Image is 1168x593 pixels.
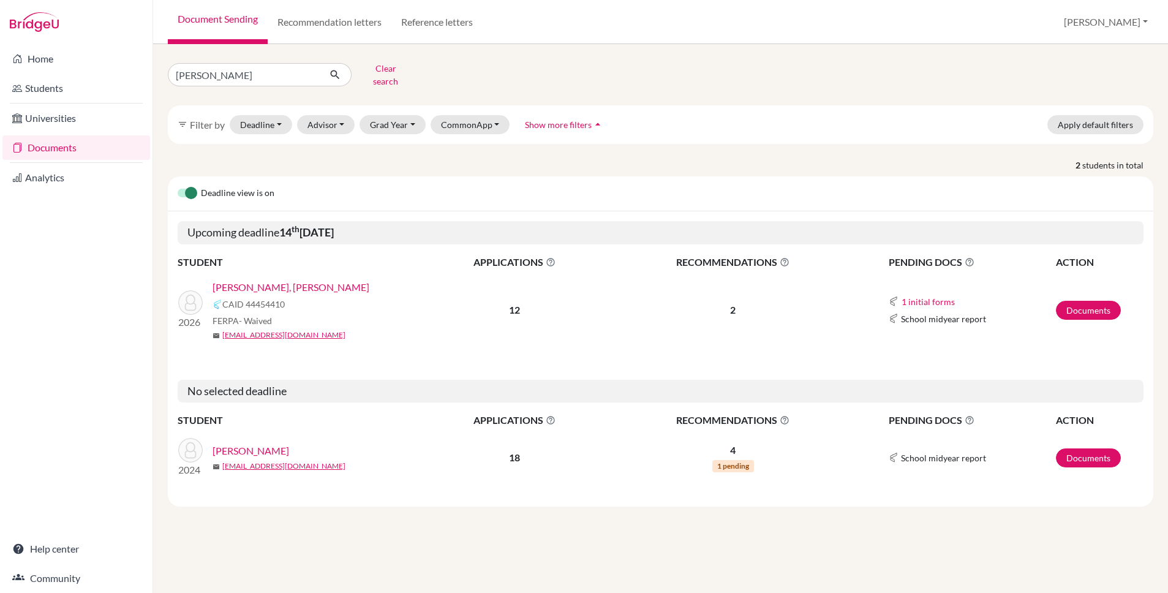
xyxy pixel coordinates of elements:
[607,255,859,270] span: RECOMMENDATIONS
[213,332,220,339] span: mail
[1082,159,1153,172] span: students in total
[423,255,606,270] span: APPLICATIONS
[222,461,345,472] a: [EMAIL_ADDRESS][DOMAIN_NAME]
[592,118,604,130] i: arrow_drop_up
[10,12,59,32] img: Bridge-U
[509,451,520,463] b: 18
[607,413,859,428] span: RECOMMENDATIONS
[1076,159,1082,172] strong: 2
[901,312,986,325] span: School midyear report
[901,295,955,309] button: 1 initial forms
[509,304,520,315] b: 12
[213,444,289,458] a: [PERSON_NAME]
[712,460,754,472] span: 1 pending
[178,119,187,129] i: filter_list
[178,380,1144,403] h5: No selected deadline
[178,438,203,463] img: Horvilleur Ortiz, Ana Margarita
[178,221,1144,244] h5: Upcoming deadline
[178,290,203,315] img: Ortiz Stoessel, Sebastian Jose
[178,315,203,330] p: 2026
[889,296,899,306] img: Common App logo
[230,115,292,134] button: Deadline
[2,566,150,591] a: Community
[213,314,272,327] span: FERPA
[279,225,334,239] b: 14 [DATE]
[514,115,614,134] button: Show more filtersarrow_drop_up
[168,63,320,86] input: Find student by name...
[222,330,345,341] a: [EMAIL_ADDRESS][DOMAIN_NAME]
[178,463,203,477] p: 2024
[1055,412,1144,428] th: ACTION
[889,314,899,323] img: Common App logo
[213,300,222,309] img: Common App logo
[2,47,150,71] a: Home
[292,224,300,234] sup: th
[2,165,150,190] a: Analytics
[2,537,150,561] a: Help center
[213,463,220,470] span: mail
[190,119,225,130] span: Filter by
[2,106,150,130] a: Universities
[239,315,272,326] span: - Waived
[1056,301,1121,320] a: Documents
[213,280,369,295] a: [PERSON_NAME], [PERSON_NAME]
[222,298,285,311] span: CAID 44454410
[178,412,423,428] th: STUDENT
[178,254,423,270] th: STUDENT
[2,76,150,100] a: Students
[1055,254,1144,270] th: ACTION
[1047,115,1144,134] button: Apply default filters
[525,119,592,130] span: Show more filters
[889,453,899,463] img: Common App logo
[607,443,859,458] p: 4
[297,115,355,134] button: Advisor
[360,115,426,134] button: Grad Year
[607,303,859,317] p: 2
[1058,10,1153,34] button: [PERSON_NAME]
[1056,448,1121,467] a: Documents
[201,186,274,201] span: Deadline view is on
[2,135,150,160] a: Documents
[901,451,986,464] span: School midyear report
[352,59,420,91] button: Clear search
[889,413,1055,428] span: PENDING DOCS
[423,413,606,428] span: APPLICATIONS
[889,255,1055,270] span: PENDING DOCS
[431,115,510,134] button: CommonApp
